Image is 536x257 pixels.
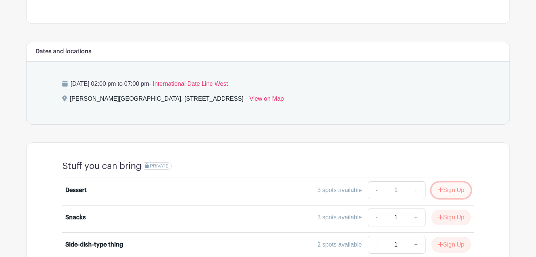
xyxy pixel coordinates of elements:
h6: Dates and locations [35,48,91,55]
a: + [407,181,426,199]
p: [DATE] 02:00 pm to 07:00 pm [62,79,474,88]
a: - [368,209,385,226]
button: Sign Up [431,237,471,253]
a: + [407,236,426,254]
div: Snacks [65,213,86,222]
a: View on Map [249,94,284,106]
a: + [407,209,426,226]
a: - [368,236,385,254]
div: 3 spots available [317,186,362,195]
button: Sign Up [431,210,471,225]
div: Dessert [65,186,87,195]
div: [PERSON_NAME][GEOGRAPHIC_DATA], [STREET_ADDRESS] [70,94,243,106]
div: 3 spots available [317,213,362,222]
span: - International Date Line West [149,81,228,87]
div: Side-dish-type thing [65,240,123,249]
h4: Stuff you can bring [62,161,141,172]
div: 2 spots available [317,240,362,249]
a: - [368,181,385,199]
span: PRIVATE [150,163,169,169]
button: Sign Up [431,182,471,198]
